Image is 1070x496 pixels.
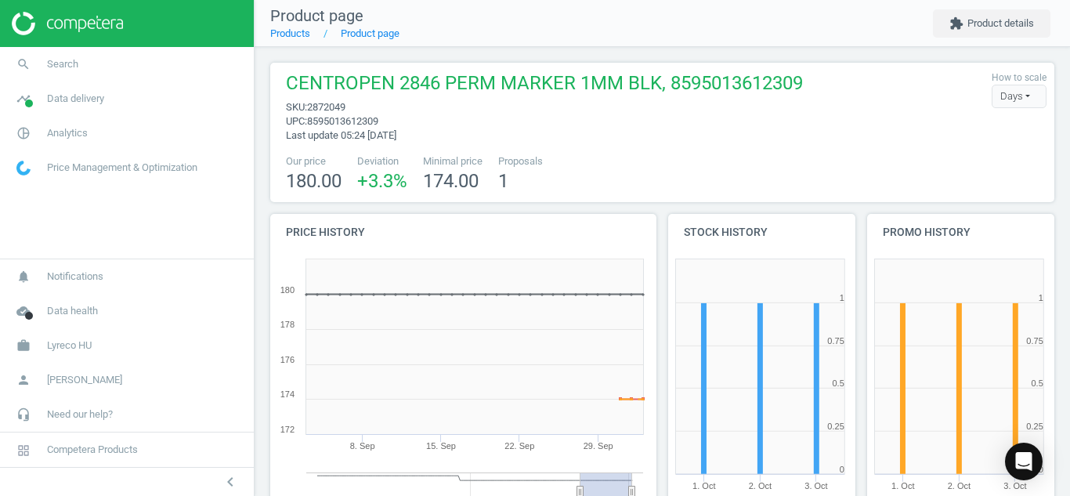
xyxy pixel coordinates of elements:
span: Proposals [498,154,543,168]
label: How to scale [992,71,1047,85]
i: work [9,331,38,360]
span: Product page [270,6,363,25]
span: 180.00 [286,170,342,192]
text: 172 [280,425,295,434]
i: chevron_left [221,472,240,491]
tspan: 1. Oct [692,481,715,491]
tspan: 2. Oct [749,481,772,491]
span: Need our help? [47,407,113,422]
span: Minimal price [423,154,483,168]
div: Days [992,85,1047,108]
i: search [9,49,38,79]
i: pie_chart_outlined [9,118,38,148]
text: 176 [280,355,295,364]
tspan: 1. Oct [891,481,914,491]
span: CENTROPEN 2846 PERM MARKER 1MM BLK, 8595013612309 [286,71,803,100]
span: sku : [286,101,307,113]
span: upc : [286,115,307,127]
button: extensionProduct details [933,9,1050,38]
span: Our price [286,154,342,168]
tspan: 3. Oct [804,481,827,491]
text: 180 [280,285,295,295]
img: ajHJNr6hYgQAAAAASUVORK5CYII= [12,12,123,35]
text: 0.5 [1032,378,1043,388]
text: 0 [840,465,844,474]
text: 174 [280,389,295,399]
tspan: 15. Sep [426,441,456,451]
span: Deviation [357,154,407,168]
span: 174.00 [423,170,479,192]
span: [PERSON_NAME] [47,373,122,387]
text: 0.75 [1027,336,1043,346]
span: 2872049 [307,101,345,113]
i: notifications [9,262,38,291]
i: person [9,365,38,395]
span: Competera Products [47,443,138,457]
tspan: 2. Oct [948,481,971,491]
span: Analytics [47,126,88,140]
img: wGWNvw8QSZomAAAAABJRU5ErkJggg== [16,161,31,176]
text: 0.5 [833,378,844,388]
text: 0.25 [1027,422,1043,431]
tspan: 3. Oct [1003,481,1026,491]
h4: Stock history [668,214,855,251]
div: Open Intercom Messenger [1005,443,1043,480]
span: Search [47,57,78,71]
span: Notifications [47,270,103,284]
span: Last update 05:24 [DATE] [286,129,396,141]
tspan: 8. Sep [350,441,375,451]
i: headset_mic [9,400,38,429]
text: 178 [280,320,295,329]
button: chevron_left [211,472,250,492]
span: Data health [47,304,98,318]
a: Products [270,27,310,39]
i: timeline [9,84,38,114]
i: cloud_done [9,296,38,326]
a: Product page [341,27,399,39]
span: 1 [498,170,508,192]
text: 1 [1039,293,1043,302]
i: extension [949,16,963,31]
span: Price Management & Optimization [47,161,197,175]
span: Data delivery [47,92,104,106]
h4: Price history [270,214,656,251]
tspan: 22. Sep [504,441,534,451]
text: 1 [840,293,844,302]
h4: Promo history [867,214,1054,251]
span: 8595013612309 [307,115,378,127]
span: Lyreco HU [47,339,92,353]
tspan: 29. Sep [584,441,613,451]
text: 0.75 [828,336,844,346]
span: +3.3 % [357,170,407,192]
text: 0.25 [828,422,844,431]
